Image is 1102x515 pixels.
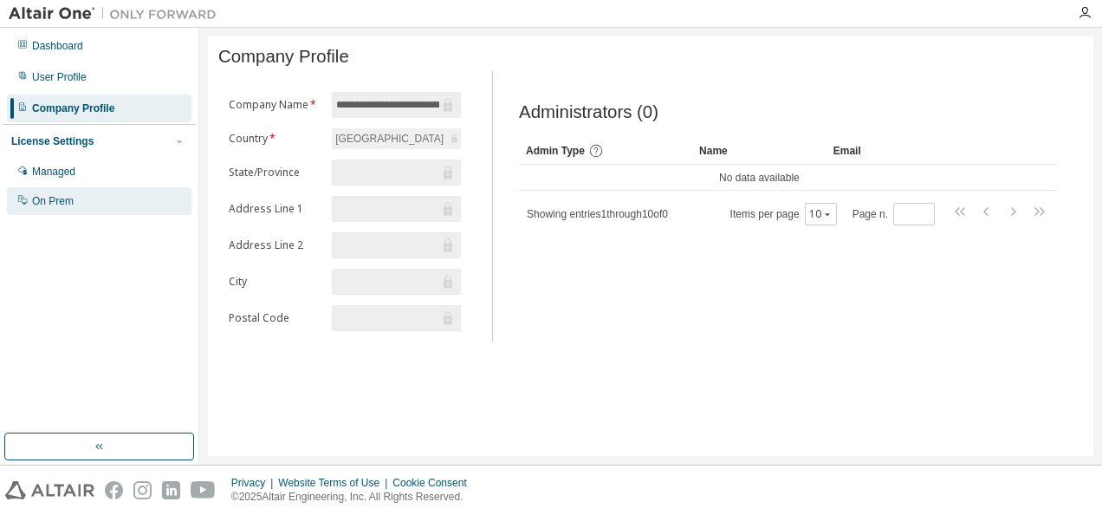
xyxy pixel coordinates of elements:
label: Company Name [229,98,321,112]
span: Page n. [852,203,935,225]
div: License Settings [11,134,94,148]
img: facebook.svg [105,481,123,499]
label: State/Province [229,166,321,179]
button: 10 [809,207,833,221]
div: Email [833,137,906,165]
div: User Profile [32,70,87,84]
label: Address Line 1 [229,202,321,216]
p: © 2025 Altair Engineering, Inc. All Rights Reserved. [231,490,477,505]
div: Privacy [231,476,278,490]
img: youtube.svg [191,481,216,499]
img: altair_logo.svg [5,481,94,499]
div: [GEOGRAPHIC_DATA] [332,128,461,149]
label: City [229,275,321,289]
td: No data available [519,165,1000,191]
img: instagram.svg [133,481,152,499]
label: Postal Code [229,311,321,325]
span: Company Profile [218,47,349,67]
div: Cookie Consent [392,476,476,490]
img: Altair One [9,5,225,23]
span: Administrators (0) [519,102,658,122]
div: Managed [32,165,75,179]
label: Country [229,132,321,146]
div: Name [699,137,820,165]
img: linkedin.svg [162,481,180,499]
label: Address Line 2 [229,238,321,252]
span: Admin Type [526,145,585,157]
div: [GEOGRAPHIC_DATA] [333,129,446,148]
div: Dashboard [32,39,83,53]
span: Showing entries 1 through 10 of 0 [527,208,668,220]
span: Items per page [730,203,837,225]
div: Website Terms of Use [278,476,392,490]
div: On Prem [32,194,74,208]
div: Company Profile [32,101,114,115]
